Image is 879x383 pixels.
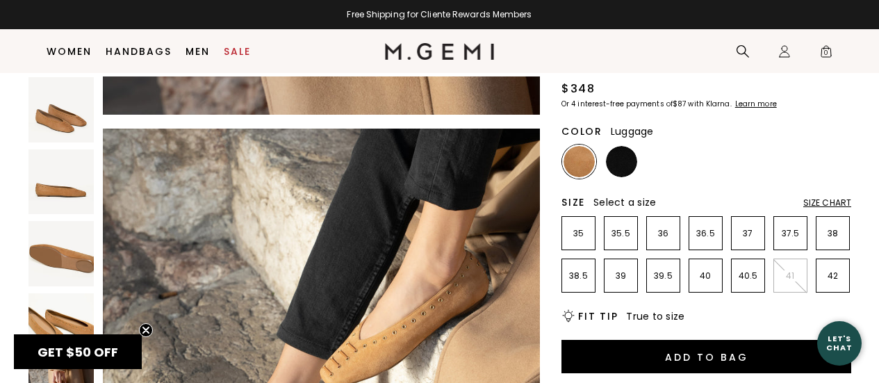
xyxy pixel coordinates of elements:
div: GET $50 OFFClose teaser [14,334,142,369]
div: $348 [561,81,595,97]
klarna-placement-style-body: Or 4 interest-free payments of [561,99,673,109]
p: 36 [647,228,680,239]
div: Let's Chat [817,334,862,352]
img: Luggage [564,146,595,177]
p: 39 [605,270,637,282]
img: M.Gemi [385,43,494,60]
span: 0 [819,47,833,61]
klarna-placement-style-body: with Klarna [688,99,733,109]
p: 35.5 [605,228,637,239]
span: GET $50 OFF [38,343,118,361]
span: Select a size [593,195,656,209]
a: Sale [224,46,251,57]
div: Size Chart [803,197,851,209]
klarna-placement-style-cta: Learn more [735,99,777,109]
span: True to size [626,309,684,323]
p: 36.5 [689,228,722,239]
klarna-placement-style-amount: $87 [673,99,686,109]
h2: Fit Tip [578,311,618,322]
p: 37 [732,228,764,239]
a: Men [186,46,210,57]
p: 41 [774,270,807,282]
p: 38.5 [562,270,595,282]
p: 40.5 [732,270,764,282]
button: Close teaser [139,323,153,337]
p: 39.5 [647,270,680,282]
h2: Size [561,197,585,208]
p: 38 [816,228,849,239]
a: Handbags [106,46,172,57]
img: The Mina [28,149,94,215]
p: 37.5 [774,228,807,239]
a: Women [47,46,92,57]
p: 40 [689,270,722,282]
img: Black [606,146,637,177]
img: The Mina [28,77,94,142]
span: Luggage [611,124,654,138]
p: 42 [816,270,849,282]
p: 35 [562,228,595,239]
button: Add to Bag [561,340,851,373]
img: The Mina [28,221,94,286]
a: Learn more [734,100,777,108]
h2: Color [561,126,602,137]
img: The Mina [28,293,94,359]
